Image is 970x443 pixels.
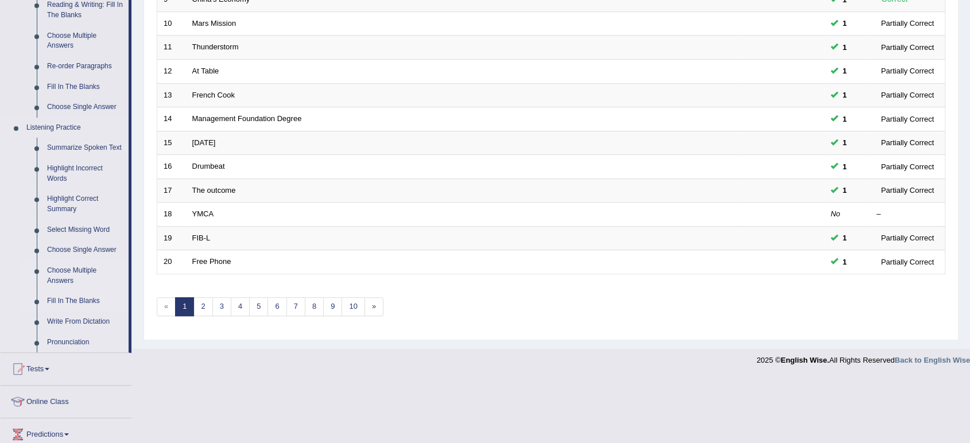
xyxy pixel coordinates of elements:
a: FIB-L [192,234,211,242]
td: 19 [157,226,186,250]
a: Highlight Incorrect Words [42,158,129,189]
a: Highlight Correct Summary [42,189,129,219]
td: 17 [157,178,186,203]
span: You can still take this question [838,184,851,196]
a: Select Missing Word [42,220,129,240]
div: Partially Correct [876,65,938,77]
a: 3 [212,297,231,316]
a: 2 [193,297,212,316]
span: « [157,297,176,316]
span: You can still take this question [838,137,851,149]
a: Online Class [1,386,131,414]
a: Management Foundation Degree [192,114,302,123]
a: French Cook [192,91,235,99]
a: Free Phone [192,257,231,266]
span: You can still take this question [838,17,851,29]
td: 14 [157,107,186,131]
a: 7 [286,297,305,316]
div: 2025 © All Rights Reserved [756,349,970,366]
div: Partially Correct [876,17,938,29]
em: No [831,209,840,218]
a: 6 [267,297,286,316]
td: 15 [157,131,186,155]
span: You can still take this question [838,256,851,268]
span: You can still take this question [838,161,851,173]
a: The outcome [192,186,236,195]
a: 5 [249,297,268,316]
a: Tests [1,353,131,382]
td: 10 [157,11,186,36]
span: You can still take this question [838,41,851,53]
span: You can still take this question [838,65,851,77]
a: At Table [192,67,219,75]
a: Re-order Paragraphs [42,56,129,77]
td: 12 [157,59,186,83]
a: Choose Multiple Answers [42,26,129,56]
div: – [876,209,938,220]
a: Mars Mission [192,19,236,28]
a: Choose Multiple Answers [42,261,129,291]
a: Summarize Spoken Text [42,138,129,158]
td: 11 [157,36,186,60]
div: Partially Correct [876,256,938,268]
td: 13 [157,83,186,107]
div: Partially Correct [876,41,938,53]
a: 4 [231,297,250,316]
div: Partially Correct [876,137,938,149]
a: Drumbeat [192,162,225,170]
a: » [364,297,383,316]
a: YMCA [192,209,214,218]
div: Partially Correct [876,232,938,244]
td: 20 [157,250,186,274]
a: Choose Single Answer [42,97,129,118]
div: Partially Correct [876,113,938,125]
strong: English Wise. [781,356,829,364]
a: 10 [342,297,364,316]
a: 9 [323,297,342,316]
a: Write From Dictation [42,312,129,332]
div: Partially Correct [876,89,938,101]
span: You can still take this question [838,232,851,244]
div: Partially Correct [876,161,938,173]
a: [DATE] [192,138,216,147]
a: Fill In The Blanks [42,77,129,98]
a: Fill In The Blanks [42,291,129,312]
td: 16 [157,155,186,179]
a: 1 [175,297,194,316]
td: 18 [157,203,186,227]
span: You can still take this question [838,113,851,125]
a: Pronunciation [42,332,129,353]
a: Thunderstorm [192,42,239,51]
a: Back to English Wise [895,356,970,364]
a: Listening Practice [21,118,129,138]
a: 8 [305,297,324,316]
div: Partially Correct [876,184,938,196]
span: You can still take this question [838,89,851,101]
a: Choose Single Answer [42,240,129,261]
